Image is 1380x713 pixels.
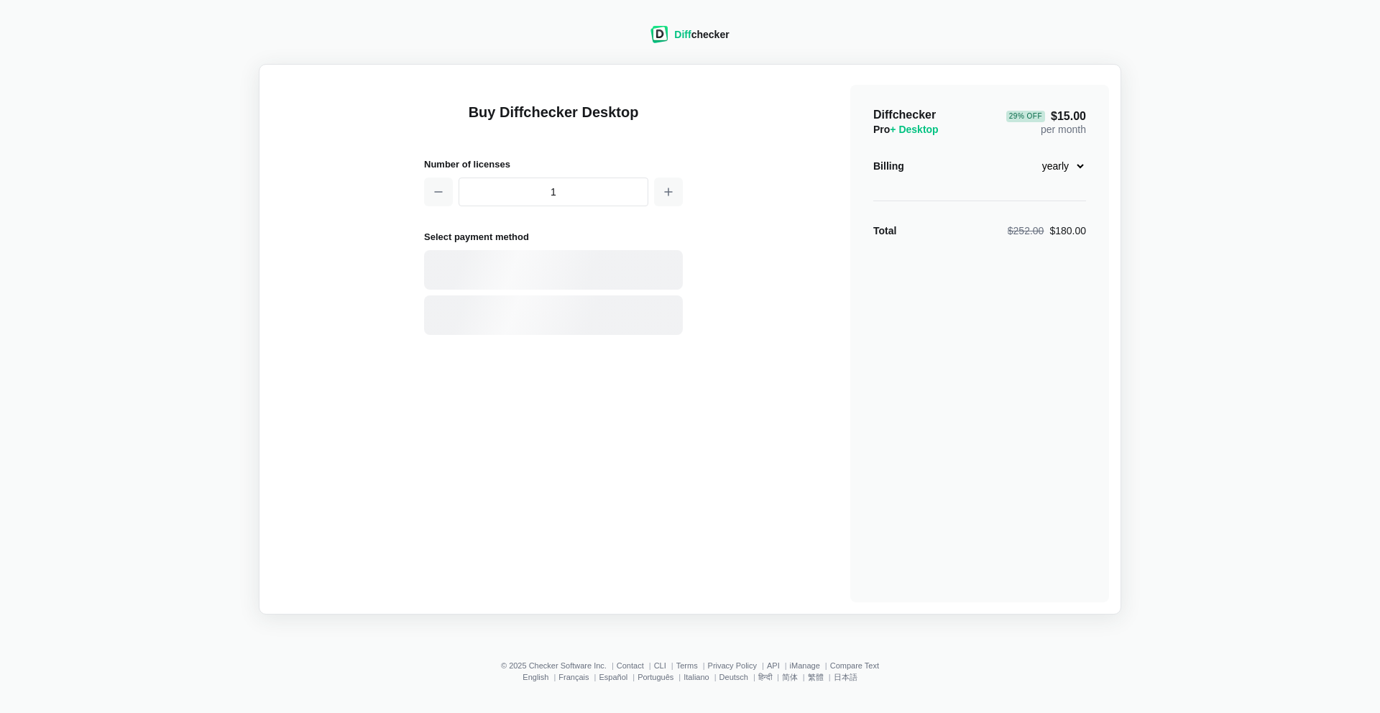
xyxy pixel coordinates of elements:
[599,673,627,681] a: Español
[650,26,668,43] img: Diffchecker logo
[708,661,757,670] a: Privacy Policy
[617,661,644,670] a: Contact
[638,673,673,681] a: Português
[767,661,780,670] a: API
[558,673,589,681] a: Français
[834,673,857,681] a: 日本語
[873,124,939,135] span: Pro
[808,673,824,681] a: 繁體
[1006,108,1086,137] div: per month
[424,229,683,244] h2: Select payment method
[873,109,936,121] span: Diffchecker
[782,673,798,681] a: 简体
[873,225,896,236] strong: Total
[1006,111,1086,122] span: $15.00
[674,29,691,40] span: Diff
[1008,225,1044,236] span: $252.00
[676,661,698,670] a: Terms
[501,661,617,670] li: © 2025 Checker Software Inc.
[523,673,548,681] a: English
[890,124,938,135] span: + Desktop
[459,178,648,206] input: 1
[650,34,729,45] a: Diffchecker logoDiffchecker
[758,673,772,681] a: हिन्दी
[654,661,666,670] a: CLI
[1006,111,1045,122] div: 29 % Off
[873,159,904,173] div: Billing
[424,157,683,172] h2: Number of licenses
[719,673,748,681] a: Deutsch
[424,102,683,139] h1: Buy Diffchecker Desktop
[1008,224,1086,238] div: $180.00
[684,673,709,681] a: Italiano
[830,661,879,670] a: Compare Text
[674,27,729,42] div: checker
[790,661,820,670] a: iManage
